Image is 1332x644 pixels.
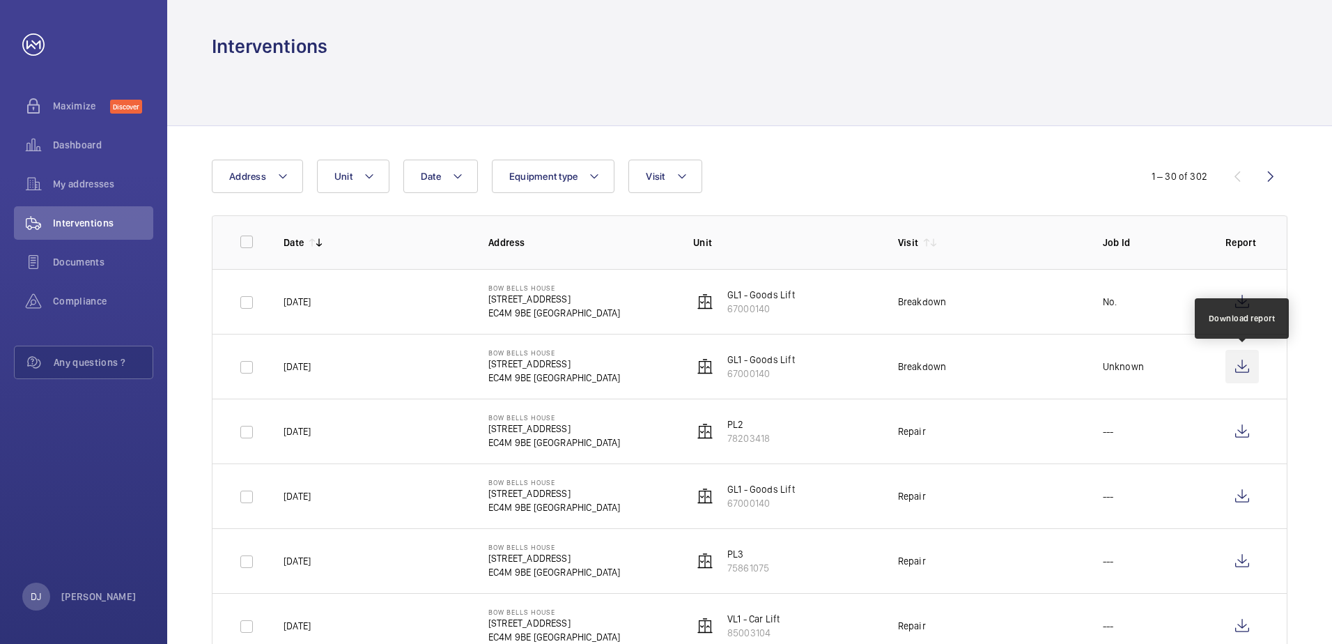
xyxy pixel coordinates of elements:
p: --- [1103,424,1114,438]
p: EC4M 9BE [GEOGRAPHIC_DATA] [488,565,621,579]
p: Unit [693,236,876,250]
img: elevator.svg [697,423,713,440]
p: [DATE] [284,554,311,568]
p: Visit [898,236,919,250]
button: Date [403,160,478,193]
span: Equipment type [509,171,578,182]
div: Breakdown [898,360,947,374]
p: VL1 - Car Lift [727,612,780,626]
p: [PERSON_NAME] [61,590,137,604]
div: Download report [1209,312,1276,325]
p: [STREET_ADDRESS] [488,357,621,371]
p: [DATE] [284,424,311,438]
img: elevator.svg [697,358,713,375]
span: Interventions [53,216,153,230]
img: elevator.svg [697,293,713,310]
div: Repair [898,489,926,503]
p: --- [1103,489,1114,503]
span: Address [229,171,266,182]
div: 1 – 30 of 302 [1152,169,1207,183]
p: [STREET_ADDRESS] [488,292,621,306]
img: elevator.svg [697,553,713,569]
p: [DATE] [284,619,311,633]
p: DJ [31,590,41,604]
p: PL3 [727,547,769,561]
div: Repair [898,554,926,568]
p: --- [1103,619,1114,633]
p: Date [284,236,304,250]
span: Documents [53,255,153,269]
p: Unknown [1103,360,1144,374]
p: [STREET_ADDRESS] [488,486,621,500]
p: Bow Bells House [488,478,621,486]
span: Visit [646,171,665,182]
p: [STREET_ADDRESS] [488,422,621,436]
p: EC4M 9BE [GEOGRAPHIC_DATA] [488,436,621,450]
p: Bow Bells House [488,284,621,292]
span: Date [421,171,441,182]
p: EC4M 9BE [GEOGRAPHIC_DATA] [488,306,621,320]
img: elevator.svg [697,488,713,505]
img: elevator.svg [697,618,713,634]
h1: Interventions [212,33,327,59]
p: Bow Bells House [488,348,621,357]
span: Compliance [53,294,153,308]
p: 67000140 [727,302,795,316]
p: 85003104 [727,626,780,640]
p: Bow Bells House [488,413,621,422]
p: [STREET_ADDRESS] [488,616,621,630]
p: EC4M 9BE [GEOGRAPHIC_DATA] [488,371,621,385]
p: EC4M 9BE [GEOGRAPHIC_DATA] [488,500,621,514]
div: Repair [898,424,926,438]
p: GL1 - Goods Lift [727,288,795,302]
p: Report [1225,236,1259,250]
p: [DATE] [284,360,311,374]
div: Repair [898,619,926,633]
p: Job Id [1103,236,1203,250]
p: 75861075 [727,561,769,575]
p: Address [488,236,671,250]
p: --- [1103,554,1114,568]
p: GL1 - Goods Lift [727,482,795,496]
p: PL2 [727,417,770,431]
p: [DATE] [284,489,311,503]
div: Breakdown [898,295,947,309]
span: Dashboard [53,138,153,152]
span: Any questions ? [54,355,153,369]
span: My addresses [53,177,153,191]
p: 67000140 [727,496,795,510]
p: [STREET_ADDRESS] [488,551,621,565]
p: 67000140 [727,367,795,381]
span: Unit [334,171,353,182]
p: Bow Bells House [488,608,621,616]
button: Visit [628,160,702,193]
p: Bow Bells House [488,543,621,551]
span: Maximize [53,99,110,113]
button: Equipment type [492,160,615,193]
p: No. [1103,295,1117,309]
p: EC4M 9BE [GEOGRAPHIC_DATA] [488,630,621,644]
p: [DATE] [284,295,311,309]
button: Address [212,160,303,193]
p: 78203418 [727,431,770,445]
p: GL1 - Goods Lift [727,353,795,367]
button: Unit [317,160,389,193]
span: Discover [110,100,142,114]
